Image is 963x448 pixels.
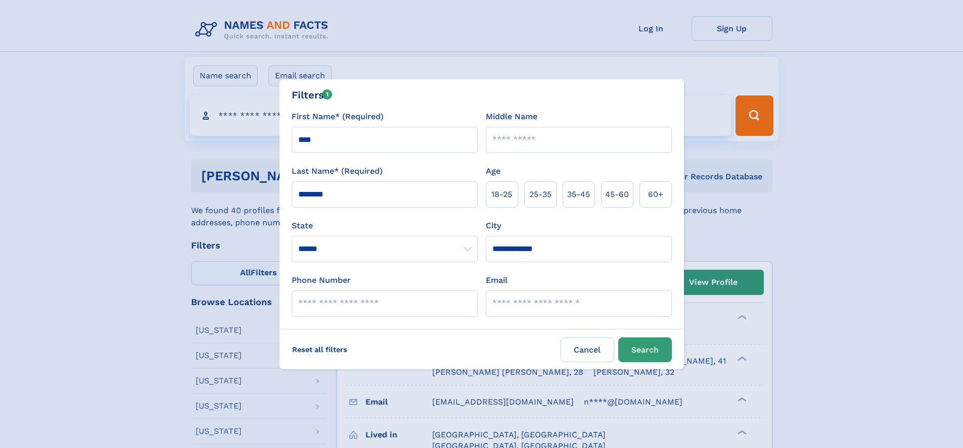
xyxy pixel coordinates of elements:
div: Filters [292,87,333,103]
label: Middle Name [486,111,537,123]
span: 25‑35 [529,188,552,201]
label: Age [486,165,500,177]
span: 45‑60 [605,188,629,201]
button: Search [618,337,672,362]
span: 60+ [648,188,663,201]
label: Reset all filters [286,337,354,362]
label: Last Name* (Required) [292,165,383,177]
label: Email [486,274,508,286]
span: 35‑45 [567,188,590,201]
span: 18‑25 [491,188,512,201]
label: Cancel [561,337,614,362]
label: City [486,220,501,232]
label: Phone Number [292,274,351,286]
label: First Name* (Required) [292,111,384,123]
label: State [292,220,478,232]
